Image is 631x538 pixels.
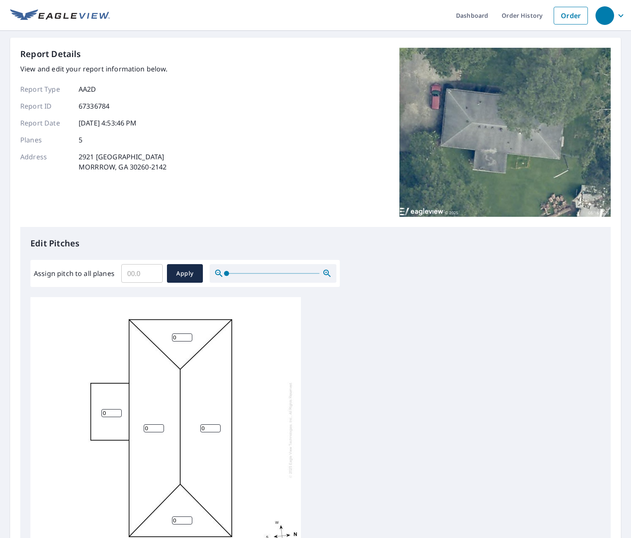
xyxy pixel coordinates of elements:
img: Top image [399,48,611,217]
span: Apply [174,268,196,279]
p: [DATE] 4:53:46 PM [79,118,137,128]
p: AA2D [79,84,96,94]
img: EV Logo [10,9,110,22]
p: 5 [79,135,82,145]
p: Report Type [20,84,71,94]
p: 2921 [GEOGRAPHIC_DATA] MORRROW, GA 30260-2142 [79,152,167,172]
p: Address [20,152,71,172]
p: 67336784 [79,101,109,111]
label: Assign pitch to all planes [34,268,115,279]
p: Report Details [20,48,81,60]
p: View and edit your report information below. [20,64,168,74]
p: Report Date [20,118,71,128]
p: Edit Pitches [30,237,601,250]
a: Order [554,7,588,25]
input: 00.0 [121,262,163,285]
button: Apply [167,264,203,283]
p: Report ID [20,101,71,111]
p: Planes [20,135,71,145]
